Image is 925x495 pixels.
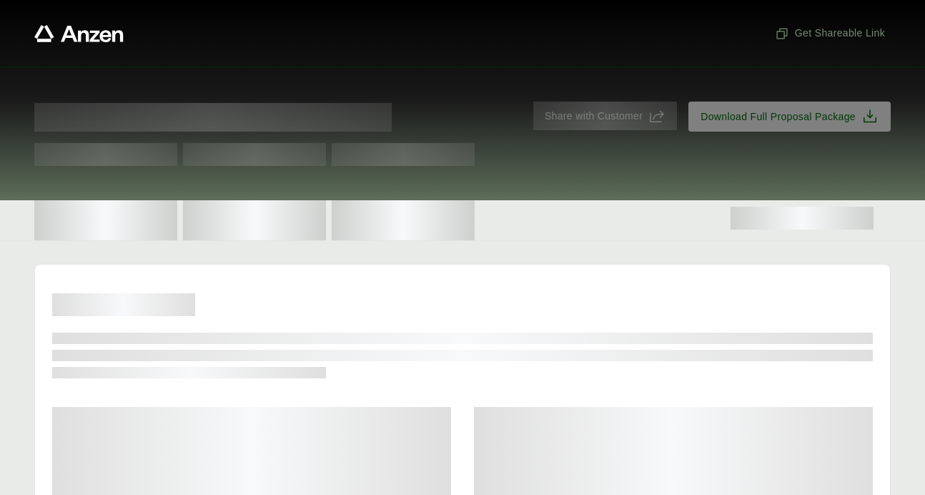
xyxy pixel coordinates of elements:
span: Get Shareable Link [775,26,885,41]
span: Test [34,143,177,166]
span: Test [332,143,475,166]
span: Test [183,143,326,166]
span: Share with Customer [545,109,643,124]
a: Anzen website [34,25,124,42]
span: Proposal for [34,103,392,132]
button: Get Shareable Link [769,20,891,46]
